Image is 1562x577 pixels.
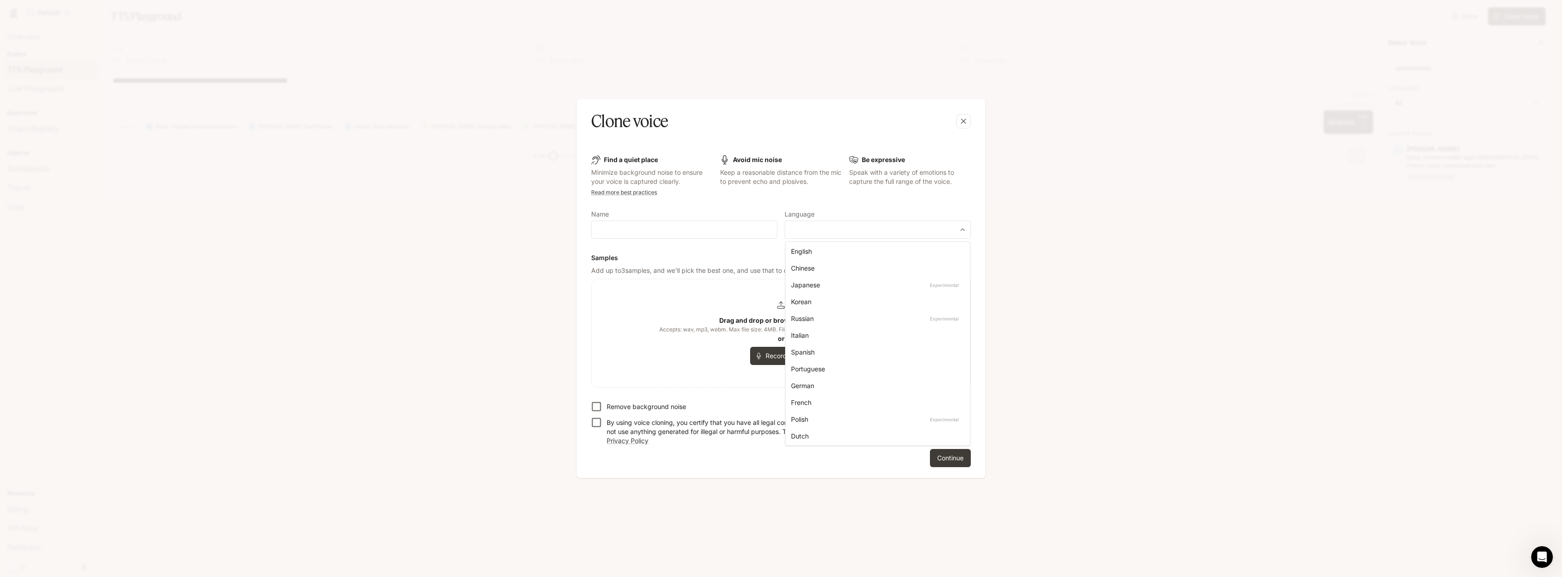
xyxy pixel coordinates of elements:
div: Dutch [791,431,961,441]
div: French [791,398,961,407]
div: Korean [791,297,961,306]
div: Chinese [791,263,961,273]
p: Experimental [928,281,961,289]
div: Spanish [791,347,961,357]
div: Russian [791,314,961,323]
div: Italian [791,330,961,340]
p: Experimental [928,415,961,424]
div: German [791,381,961,390]
p: Experimental [928,315,961,323]
div: English [791,247,961,256]
div: Japanese [791,280,961,290]
iframe: Intercom live chat [1531,546,1553,568]
div: Polish [791,414,961,424]
div: Portuguese [791,364,961,374]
